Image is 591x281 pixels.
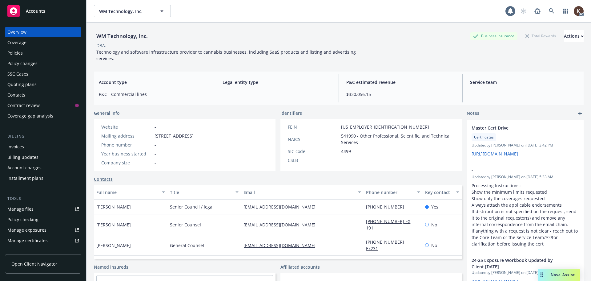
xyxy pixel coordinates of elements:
[280,264,320,270] a: Affiliated accounts
[425,189,452,196] div: Key contact
[155,142,156,148] span: -
[5,142,81,152] a: Invoices
[241,185,364,200] button: Email
[280,110,302,116] span: Identifiers
[467,162,584,252] div: -Updatedby [PERSON_NAME] on [DATE] 5:33 AMProcessing Instructions: Show the minimum limits reques...
[96,204,131,210] span: [PERSON_NAME]
[5,152,81,162] a: Billing updates
[366,204,409,210] a: [PHONE_NUMBER]
[346,79,455,85] span: P&C estimated revenue
[474,134,494,140] span: Certificates
[7,59,38,68] div: Policy changes
[470,32,517,40] div: Business Insurance
[5,236,81,246] a: Manage certificates
[5,80,81,89] a: Quoting plans
[7,163,42,173] div: Account charges
[5,27,81,37] a: Overview
[531,5,544,17] a: Report a Bug
[155,124,156,130] a: -
[7,27,26,37] div: Overview
[101,142,152,148] div: Phone number
[96,221,131,228] span: [PERSON_NAME]
[538,269,580,281] button: Nova Assist
[243,204,320,210] a: [EMAIL_ADDRESS][DOMAIN_NAME]
[5,69,81,79] a: SSC Cases
[431,242,437,249] span: No
[423,185,462,200] button: Key contact
[7,80,37,89] div: Quoting plans
[470,79,579,85] span: Service team
[5,38,81,48] a: Coverage
[5,59,81,68] a: Policy changes
[544,234,552,240] em: first
[7,48,23,58] div: Policies
[96,189,158,196] div: Full name
[5,133,81,139] div: Billing
[5,225,81,235] a: Manage exposures
[96,49,357,61] span: Technology and software infrastructure provider to cannabis businesses, including SaaS products a...
[366,189,413,196] div: Phone number
[170,189,232,196] div: Title
[7,225,46,235] div: Manage exposures
[96,242,131,249] span: [PERSON_NAME]
[7,152,38,162] div: Billing updates
[7,246,38,256] div: Manage claims
[5,204,81,214] a: Manage files
[522,32,559,40] div: Total Rewards
[472,125,563,131] span: Master Cert Drive
[472,182,579,247] p: Processing Instructions: Show the minimum limits requested Show only the coverages requested Alwa...
[288,124,339,130] div: FEIN
[431,204,438,210] span: Yes
[7,101,40,110] div: Contract review
[26,9,45,14] span: Accounts
[472,151,518,157] a: [URL][DOMAIN_NAME]
[7,173,43,183] div: Installment plans
[467,120,584,162] div: Master Cert DriveCertificatesUpdatedby [PERSON_NAME] on [DATE] 3:42 PM[URL][DOMAIN_NAME]
[346,91,455,97] span: $330,056.15
[472,257,563,270] span: 24-25 Exposure Workbook Updated by Client [DATE]
[5,246,81,256] a: Manage claims
[7,69,28,79] div: SSC Cases
[576,110,584,117] a: add
[341,148,351,155] span: 4499
[243,189,354,196] div: Email
[223,79,331,85] span: Legal entity type
[101,159,152,166] div: Company size
[96,42,108,49] div: DBA: -
[366,239,404,251] a: [PHONE_NUMBER] Ex231
[7,236,48,246] div: Manage certificates
[155,151,156,157] span: -
[5,111,81,121] a: Coverage gap analysis
[5,48,81,58] a: Policies
[574,6,584,16] img: photo
[94,110,120,116] span: General info
[5,173,81,183] a: Installment plans
[472,143,579,148] span: Updated by [PERSON_NAME] on [DATE] 3:42 PM
[94,32,150,40] div: WM Technology, Inc.
[7,90,25,100] div: Contacts
[5,2,81,20] a: Accounts
[101,133,152,139] div: Mailing address
[7,38,26,48] div: Coverage
[545,5,558,17] a: Search
[364,185,422,200] button: Phone number
[155,159,156,166] span: -
[5,215,81,225] a: Policy checking
[94,185,167,200] button: Full name
[288,136,339,143] div: NAICS
[243,242,320,248] a: [EMAIL_ADDRESS][DOMAIN_NAME]
[341,133,455,146] span: 541990 - Other Professional, Scientific, and Technical Services
[288,157,339,163] div: CSLB
[94,5,171,17] button: WM Technology, Inc.
[472,167,563,173] span: -
[11,261,57,267] span: Open Client Navigator
[101,124,152,130] div: Website
[431,221,437,228] span: No
[167,185,241,200] button: Title
[7,204,34,214] div: Manage files
[170,242,204,249] span: General Counsel
[170,221,201,228] span: Senior Counsel
[467,110,479,117] span: Notes
[7,215,38,225] div: Policy checking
